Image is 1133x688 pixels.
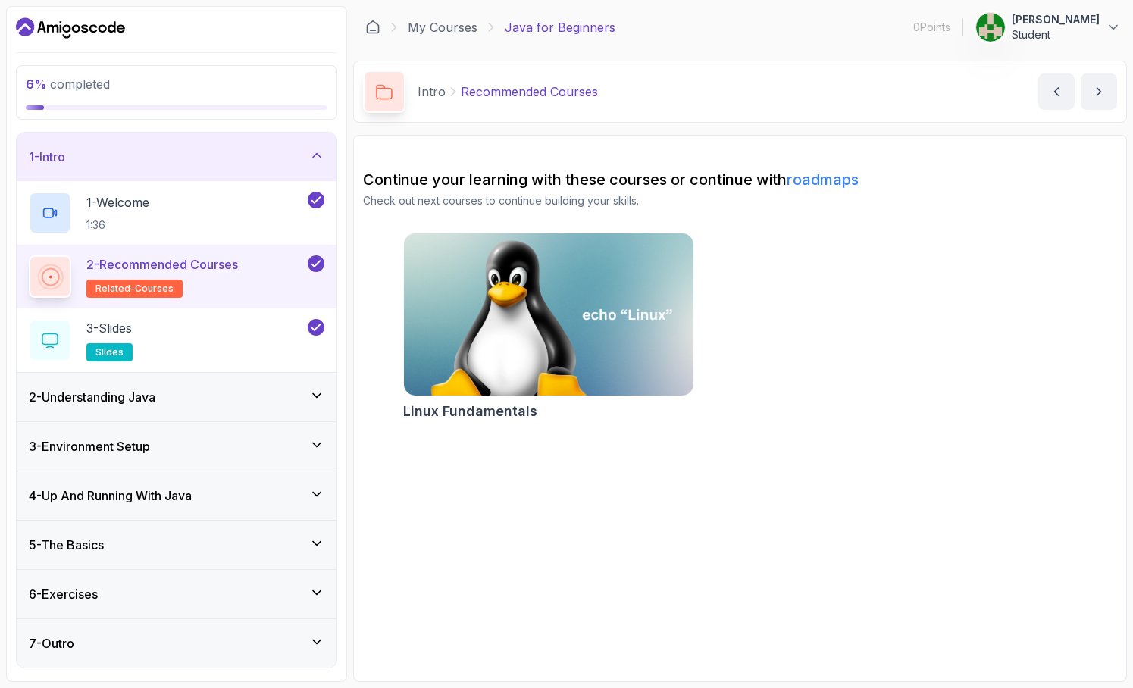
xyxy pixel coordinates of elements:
p: [PERSON_NAME] [1012,12,1100,27]
p: Intro [418,83,446,101]
button: user profile image[PERSON_NAME]Student [975,12,1121,42]
p: 3 - Slides [86,319,132,337]
button: 2-Understanding Java [17,373,336,421]
p: 2 - Recommended Courses [86,255,238,274]
button: 3-Environment Setup [17,422,336,471]
button: next content [1081,73,1117,110]
button: 7-Outro [17,619,336,668]
button: previous content [1038,73,1075,110]
p: Java for Beginners [505,18,615,36]
span: completed [26,77,110,92]
h3: 3 - Environment Setup [29,437,150,455]
h3: 7 - Outro [29,634,74,652]
h3: 6 - Exercises [29,585,98,603]
button: 4-Up And Running With Java [17,471,336,520]
span: slides [95,346,124,358]
a: Dashboard [365,20,380,35]
img: user profile image [976,13,1005,42]
span: 6 % [26,77,47,92]
a: Linux Fundamentals cardLinux Fundamentals [403,233,694,422]
a: Dashboard [16,16,125,40]
a: roadmaps [787,170,859,189]
button: 5-The Basics [17,521,336,569]
button: 1-Welcome1:36 [29,192,324,234]
p: Student [1012,27,1100,42]
button: 3-Slidesslides [29,319,324,361]
p: 1:36 [86,217,149,233]
h3: 5 - The Basics [29,536,104,554]
p: Check out next courses to continue building your skills. [363,193,1117,208]
p: 1 - Welcome [86,193,149,211]
h2: Linux Fundamentals [403,401,537,422]
p: Recommended Courses [461,83,598,101]
h3: 1 - Intro [29,148,65,166]
button: 1-Intro [17,133,336,181]
img: Linux Fundamentals card [404,233,693,396]
h3: 2 - Understanding Java [29,388,155,406]
h2: Continue your learning with these courses or continue with [363,169,1117,190]
button: 2-Recommended Coursesrelated-courses [29,255,324,298]
button: 6-Exercises [17,570,336,618]
span: related-courses [95,283,174,295]
p: 0 Points [913,20,950,35]
h3: 4 - Up And Running With Java [29,486,192,505]
a: My Courses [408,18,477,36]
